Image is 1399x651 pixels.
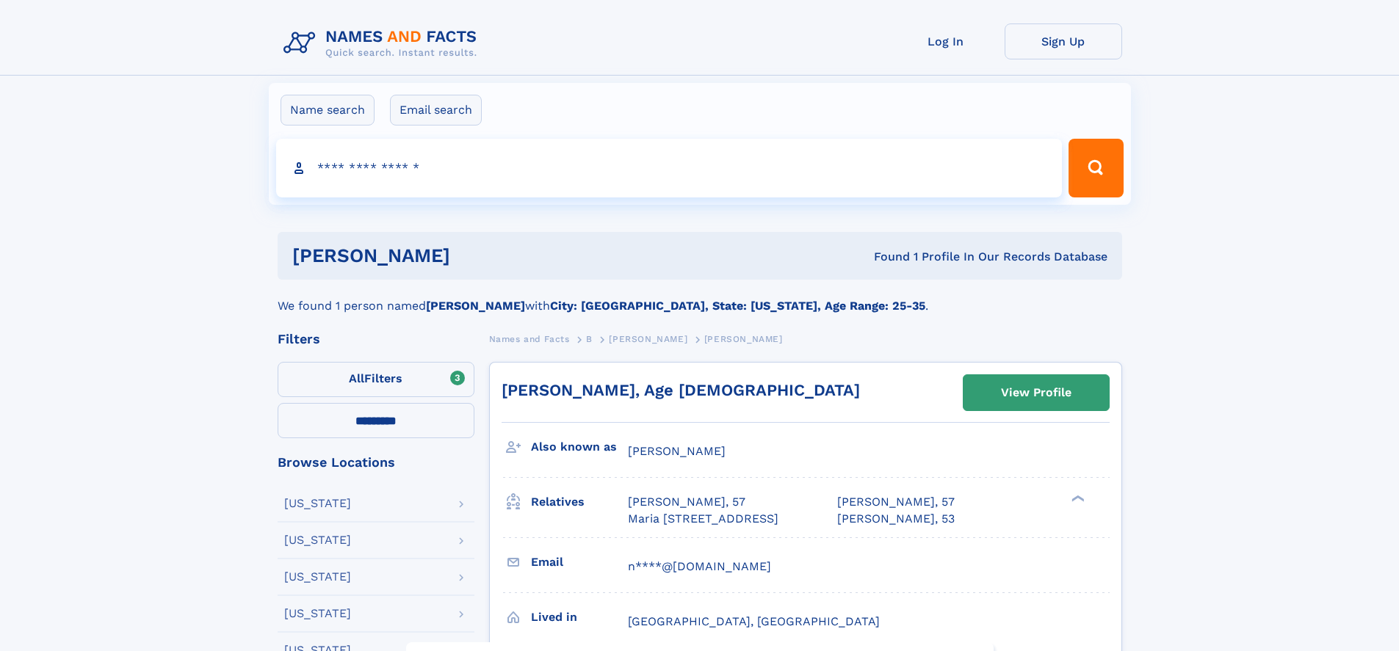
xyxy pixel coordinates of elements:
span: [PERSON_NAME] [704,334,783,344]
span: [PERSON_NAME] [609,334,687,344]
h1: [PERSON_NAME] [292,247,662,265]
div: We found 1 person named with . [278,280,1122,315]
div: [US_STATE] [284,534,351,546]
h3: Email [531,550,628,575]
div: [US_STATE] [284,608,351,619]
input: search input [276,139,1063,197]
a: Sign Up [1005,23,1122,59]
a: [PERSON_NAME], Age [DEMOGRAPHIC_DATA] [502,381,860,399]
h3: Also known as [531,434,628,459]
b: [PERSON_NAME] [426,299,525,313]
div: View Profile [1001,376,1071,410]
div: [US_STATE] [284,498,351,509]
a: Names and Facts [489,330,570,348]
a: [PERSON_NAME], 53 [837,511,955,527]
label: Email search [390,95,482,126]
div: Browse Locations [278,456,474,469]
button: Search Button [1069,139,1123,197]
a: [PERSON_NAME], 57 [628,494,745,510]
div: Found 1 Profile In Our Records Database [662,249,1107,265]
a: [PERSON_NAME], 57 [837,494,955,510]
a: Log In [887,23,1005,59]
label: Name search [281,95,375,126]
label: Filters [278,362,474,397]
a: View Profile [964,375,1109,410]
b: City: [GEOGRAPHIC_DATA], State: [US_STATE], Age Range: 25-35 [550,299,925,313]
img: Logo Names and Facts [278,23,489,63]
span: [GEOGRAPHIC_DATA], [GEOGRAPHIC_DATA] [628,614,880,628]
h3: Relatives [531,490,628,514]
div: Filters [278,332,474,346]
div: ❯ [1068,494,1085,503]
a: [PERSON_NAME] [609,330,687,348]
div: [US_STATE] [284,571,351,583]
a: Maria [STREET_ADDRESS] [628,511,778,527]
span: [PERSON_NAME] [628,444,726,458]
h3: Lived in [531,605,628,630]
a: B [586,330,593,348]
span: B [586,334,593,344]
span: All [349,371,364,385]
